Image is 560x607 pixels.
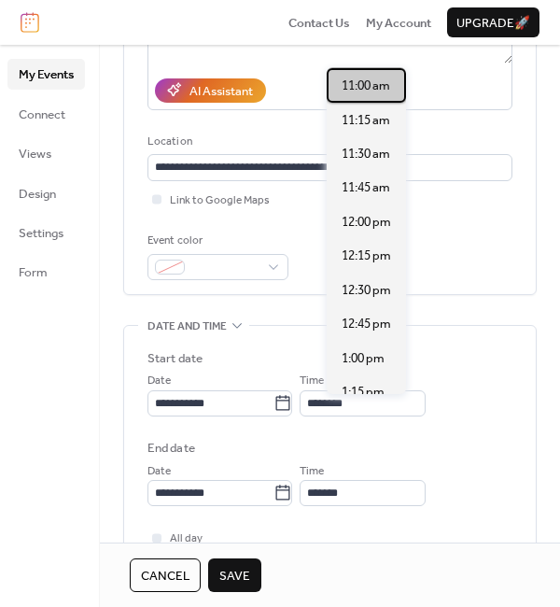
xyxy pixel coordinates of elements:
[456,14,530,33] span: Upgrade 🚀
[342,349,385,368] span: 1:00 pm
[7,178,85,208] a: Design
[288,14,350,33] span: Contact Us
[19,145,51,163] span: Views
[147,318,227,336] span: Date and time
[7,59,85,89] a: My Events
[170,191,270,210] span: Link to Google Maps
[7,138,85,168] a: Views
[155,78,266,103] button: AI Assistant
[7,257,85,287] a: Form
[342,315,391,333] span: 12:45 pm
[21,12,39,33] img: logo
[147,462,171,481] span: Date
[147,439,195,458] div: End date
[7,218,85,247] a: Settings
[208,558,261,592] button: Save
[300,462,324,481] span: Time
[19,106,65,124] span: Connect
[147,133,509,151] div: Location
[342,178,390,197] span: 11:45 am
[19,263,48,282] span: Form
[300,372,324,390] span: Time
[447,7,539,37] button: Upgrade🚀
[147,232,285,250] div: Event color
[19,65,74,84] span: My Events
[342,111,390,130] span: 11:15 am
[366,13,431,32] a: My Account
[366,14,431,33] span: My Account
[141,567,189,586] span: Cancel
[219,567,250,586] span: Save
[342,383,385,402] span: 1:15 pm
[342,281,391,300] span: 12:30 pm
[288,13,350,32] a: Contact Us
[19,224,63,243] span: Settings
[130,558,201,592] button: Cancel
[342,145,390,163] span: 11:30 am
[7,99,85,129] a: Connect
[342,213,391,232] span: 12:00 pm
[147,349,203,368] div: Start date
[189,82,253,101] div: AI Assistant
[19,185,56,204] span: Design
[170,529,203,548] span: All day
[342,247,391,265] span: 12:15 pm
[342,77,390,95] span: 11:00 am
[147,372,171,390] span: Date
